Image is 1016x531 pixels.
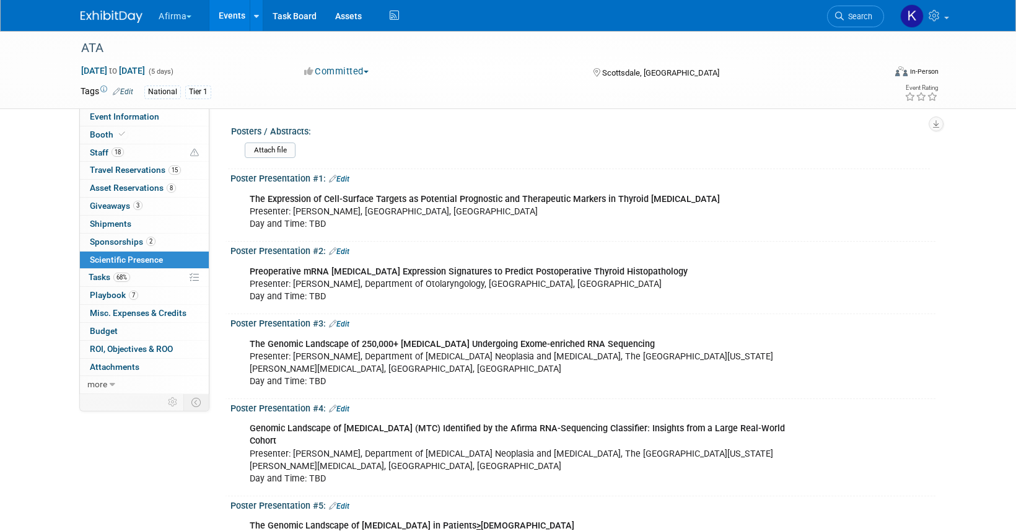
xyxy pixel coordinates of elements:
[146,237,155,246] span: 2
[81,85,133,99] td: Tags
[230,242,935,258] div: Poster Presentation #2:
[900,4,924,28] img: Keirsten Davis
[80,234,209,251] a: Sponsorships2
[230,314,935,330] div: Poster Presentation #3:
[80,305,209,322] a: Misc. Expenses & Credits
[329,175,349,183] a: Edit
[80,252,209,269] a: Scientific Presence
[241,260,799,309] div: Presenter: [PERSON_NAME], Department of Otolaryngology, [GEOGRAPHIC_DATA], [GEOGRAPHIC_DATA] Day ...
[90,219,131,229] span: Shipments
[80,126,209,144] a: Booth
[80,323,209,340] a: Budget
[80,162,209,179] a: Travel Reservations15
[230,169,935,185] div: Poster Presentation #1:
[80,198,209,215] a: Giveaways3
[169,165,181,175] span: 15
[250,266,688,277] b: Preoperative mRNA [MEDICAL_DATA] Expression Signatures to Predict Postoperative Thyroid Histopath...
[90,201,142,211] span: Giveaways
[90,362,139,372] span: Attachments
[329,502,349,511] a: Edit
[300,65,374,78] button: Committed
[167,183,176,193] span: 8
[89,272,130,282] span: Tasks
[119,131,125,138] i: Booth reservation complete
[90,308,186,318] span: Misc. Expenses & Credits
[133,201,142,210] span: 3
[895,66,908,76] img: Format-Inperson.png
[107,66,119,76] span: to
[250,339,655,349] b: The Genomic Landscape of 250,000+ [MEDICAL_DATA] Undergoing Exome-enriched RNA Sequencing
[90,326,118,336] span: Budget
[80,180,209,197] a: Asset Reservations8
[476,520,481,531] u: >
[113,87,133,96] a: Edit
[185,86,211,99] div: Tier 1
[241,187,799,237] div: Presenter: [PERSON_NAME], [GEOGRAPHIC_DATA], [GEOGRAPHIC_DATA] Day and Time: TBD
[112,147,124,157] span: 18
[90,165,181,175] span: Travel Reservations
[844,12,872,21] span: Search
[602,68,719,77] span: Scottsdale, [GEOGRAPHIC_DATA]
[90,129,128,139] span: Booth
[230,496,935,512] div: Poster Presentation #5:
[80,376,209,393] a: more
[827,6,884,27] a: Search
[329,320,349,328] a: Edit
[90,255,163,265] span: Scientific Presence
[90,183,176,193] span: Asset Reservations
[250,194,720,204] b: The Expression of Cell-Surface Targets as Potential Prognostic and Therapeutic Markers in Thyroid...
[811,64,939,83] div: Event Format
[80,359,209,376] a: Attachments
[81,65,146,76] span: [DATE] [DATE]
[241,332,799,394] div: Presenter: [PERSON_NAME], Department of [MEDICAL_DATA] Neoplasia and [MEDICAL_DATA], The [GEOGRAP...
[80,216,209,233] a: Shipments
[241,416,799,491] div: Presenter: [PERSON_NAME], Department of [MEDICAL_DATA] Neoplasia and [MEDICAL_DATA], The [GEOGRAP...
[90,112,159,121] span: Event Information
[144,86,181,99] div: National
[113,273,130,282] span: 68%
[162,394,184,410] td: Personalize Event Tab Strip
[80,108,209,126] a: Event Information
[190,147,199,159] span: Potential Scheduling Conflict -- at least one attendee is tagged in another overlapping event.
[230,399,935,415] div: Poster Presentation #4:
[329,405,349,413] a: Edit
[147,68,173,76] span: (5 days)
[231,122,930,138] div: Posters / Abstracts:
[250,423,785,446] b: Genomic Landscape of [MEDICAL_DATA] (MTC) Identified by the Afirma RNA-Sequencing Classifier: Ins...
[90,344,173,354] span: ROI, Objectives & ROO
[80,269,209,286] a: Tasks68%
[90,147,124,157] span: Staff
[329,247,349,256] a: Edit
[904,85,938,91] div: Event Rating
[90,290,138,300] span: Playbook
[250,520,574,531] b: The Genomic Landscape of [MEDICAL_DATA] in Patients [DEMOGRAPHIC_DATA]
[77,37,865,59] div: ATA
[90,237,155,247] span: Sponsorships
[184,394,209,410] td: Toggle Event Tabs
[87,379,107,389] span: more
[129,291,138,300] span: 7
[81,11,142,23] img: ExhibitDay
[80,287,209,304] a: Playbook7
[80,341,209,358] a: ROI, Objectives & ROO
[909,67,939,76] div: In-Person
[80,144,209,162] a: Staff18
